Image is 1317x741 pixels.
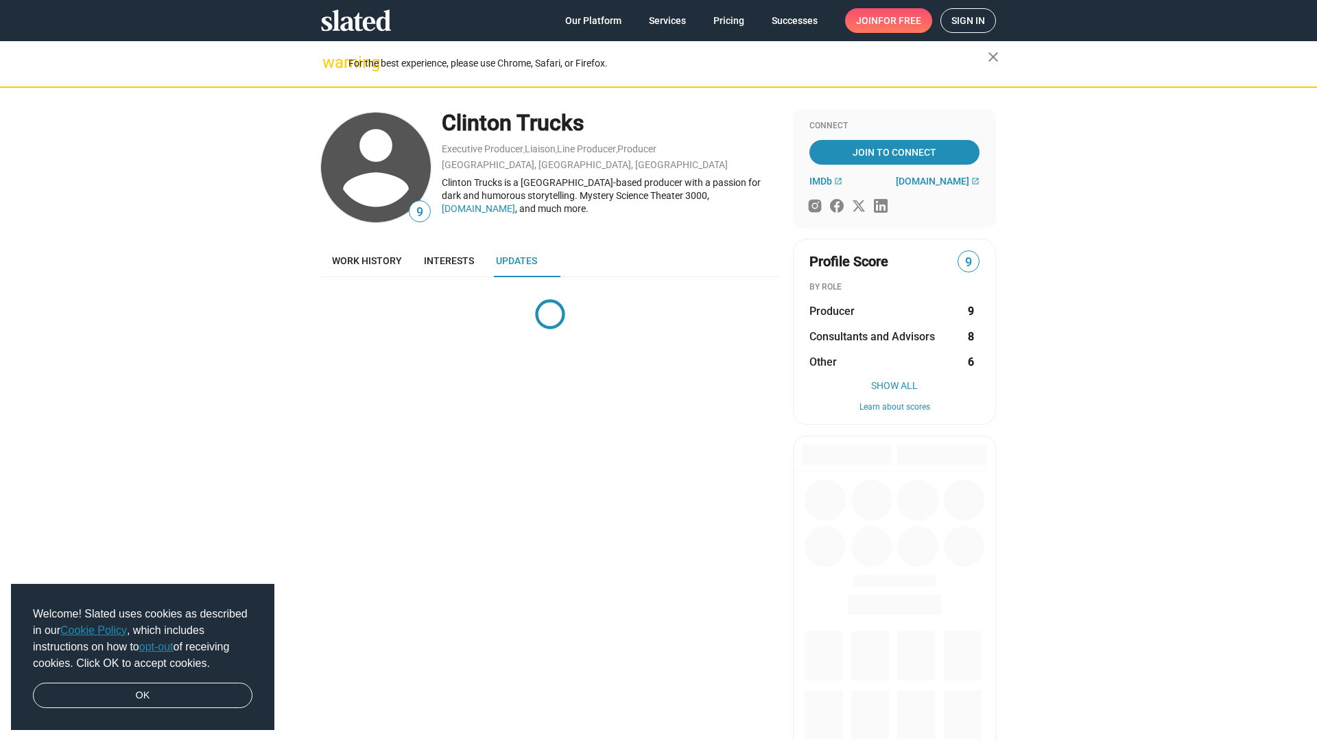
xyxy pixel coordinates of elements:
button: Learn about scores [809,402,980,413]
span: Work history [332,255,402,266]
a: Producer [617,143,656,154]
span: Services [649,8,686,33]
span: , [523,146,525,154]
strong: 9 [968,304,974,318]
div: For the best experience, please use Chrome, Safari, or Firefox. [348,54,988,73]
a: Successes [761,8,829,33]
a: Join To Connect [809,140,980,165]
a: [GEOGRAPHIC_DATA], [GEOGRAPHIC_DATA], [GEOGRAPHIC_DATA] [442,159,728,170]
span: Updates [496,255,537,266]
a: Executive Producer [442,143,523,154]
span: Producer [809,304,855,318]
span: Join [856,8,921,33]
a: Line Producer [557,143,616,154]
span: Consultants and Advisors [809,329,935,344]
span: for free [878,8,921,33]
strong: 6 [968,355,974,369]
a: Interests [413,244,485,277]
span: [DOMAIN_NAME] [896,176,969,187]
a: [DOMAIN_NAME] [896,176,980,187]
span: Other [809,355,837,369]
span: Our Platform [565,8,621,33]
span: Sign in [951,9,985,32]
span: , [616,146,617,154]
span: Successes [772,8,818,33]
a: dismiss cookie message [33,683,252,709]
mat-icon: open_in_new [834,177,842,185]
a: Our Platform [554,8,632,33]
a: Sign in [940,8,996,33]
a: Services [638,8,697,33]
span: Pricing [713,8,744,33]
span: 9 [958,253,979,272]
mat-icon: warning [322,54,339,71]
a: Updates [485,244,548,277]
a: IMDb [809,176,842,187]
span: Welcome! Slated uses cookies as described in our , which includes instructions on how to of recei... [33,606,252,672]
a: Work history [321,244,413,277]
span: Interests [424,255,474,266]
a: [DOMAIN_NAME] [442,203,515,214]
span: 9 [410,203,430,222]
div: BY ROLE [809,282,980,293]
div: Clinton Trucks is a [GEOGRAPHIC_DATA]-based producer with a passion for dark and humorous storyte... [442,176,779,215]
mat-icon: open_in_new [971,177,980,185]
span: Profile Score [809,252,888,271]
mat-icon: close [985,49,1001,65]
div: Connect [809,121,980,132]
span: Join To Connect [812,140,977,165]
a: Pricing [702,8,755,33]
span: , [556,146,557,154]
span: IMDb [809,176,832,187]
div: Clinton Trucks [442,108,779,138]
button: Show All [809,380,980,391]
a: Joinfor free [845,8,932,33]
div: cookieconsent [11,584,274,731]
strong: 8 [968,329,974,344]
a: Cookie Policy [60,624,127,636]
a: Liaison [525,143,556,154]
a: opt-out [139,641,174,652]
